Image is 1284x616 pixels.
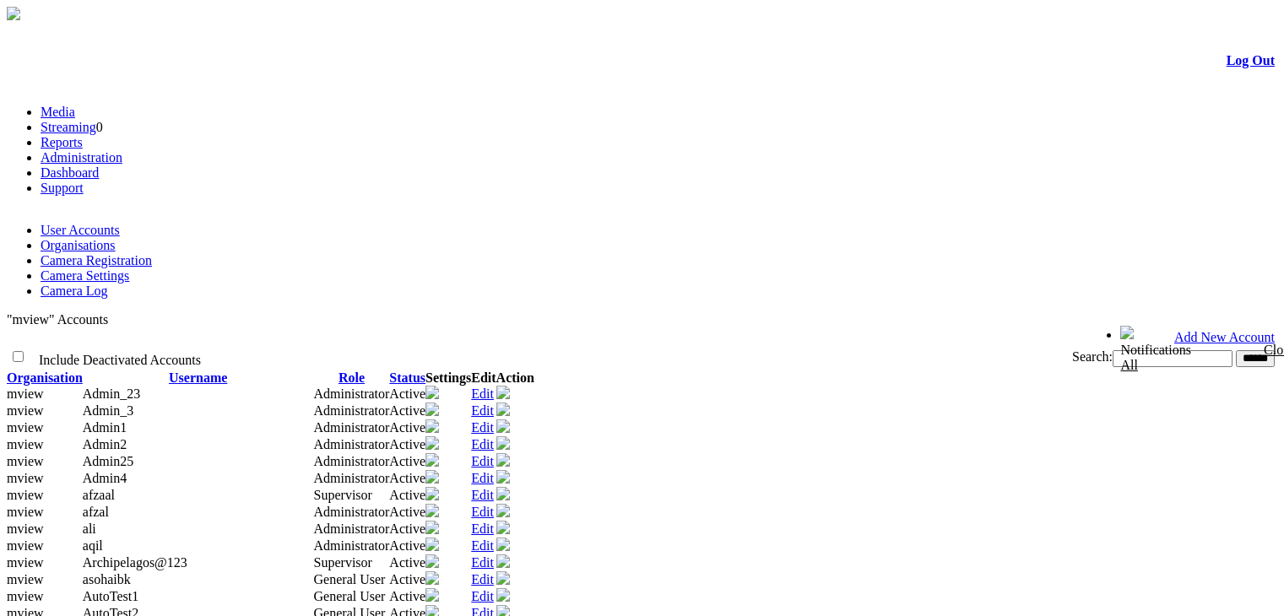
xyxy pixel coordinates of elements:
[96,120,103,134] span: 0
[496,438,510,452] a: Deactivate
[83,538,103,553] span: aqil
[496,455,510,469] a: Deactivate
[389,370,425,385] a: Status
[314,470,390,487] td: Administrator
[471,403,494,418] a: Edit
[83,403,133,418] span: Admin_3
[41,150,122,165] a: Administration
[83,386,140,401] span: Admin_23
[83,521,96,536] span: ali
[389,403,425,419] td: Active
[954,327,1087,339] span: Welcome, Thariq (Supervisor)
[389,419,425,436] td: Active
[7,589,44,603] span: mview
[83,555,187,570] span: Archipelagos@123
[7,437,44,451] span: mview
[425,554,439,568] img: camera24.png
[7,521,44,536] span: mview
[1227,53,1275,68] a: Log Out
[496,489,510,503] a: Deactivate
[626,349,1275,367] div: Search:
[425,419,439,433] img: camera24.png
[7,471,44,485] span: mview
[425,403,439,416] img: camera24.png
[425,487,439,500] img: camera24.png
[496,571,510,585] img: user-active-green-icon.svg
[7,488,44,502] span: mview
[471,471,494,485] a: Edit
[496,472,510,486] a: Deactivate
[7,572,44,586] span: mview
[496,538,510,551] img: user-active-green-icon.svg
[39,353,201,367] span: Include Deactivated Accounts
[41,268,129,283] a: Camera Settings
[7,386,44,401] span: mview
[7,538,44,553] span: mview
[425,504,439,517] img: camera24.png
[314,588,390,605] td: General User
[314,554,390,571] td: Supervisor
[471,555,494,570] a: Edit
[496,573,510,587] a: Deactivate
[389,588,425,605] td: Active
[496,421,510,435] a: Deactivate
[7,7,20,20] img: arrow-3.png
[389,470,425,487] td: Active
[41,253,152,267] a: Camera Registration
[389,386,425,403] td: Active
[471,505,494,519] a: Edit
[496,404,510,419] a: Deactivate
[471,572,494,586] a: Edit
[471,521,494,536] a: Edit
[496,504,510,517] img: user-active-green-icon.svg
[425,436,439,450] img: camera24.png
[425,386,439,399] img: camera24.png
[425,470,439,484] img: camera24.png
[496,419,510,433] img: user-active-green-icon.svg
[496,588,510,602] img: user-active-green-icon.svg
[389,453,425,470] td: Active
[41,120,96,134] a: Streaming
[7,454,44,468] span: mview
[496,487,510,500] img: user-active-green-icon.svg
[389,487,425,504] td: Active
[389,554,425,571] td: Active
[496,470,510,484] img: user-active-green-icon.svg
[471,386,494,401] a: Edit
[496,370,534,386] th: Action
[83,420,127,435] span: Admin1
[7,420,44,435] span: mview
[389,571,425,588] td: Active
[471,589,494,603] a: Edit
[7,505,44,519] span: mview
[83,488,115,502] span: afzaal
[471,538,494,553] a: Edit
[496,386,510,399] img: user-active-green-icon.svg
[7,555,44,570] span: mview
[471,437,494,451] a: Edit
[314,538,390,554] td: Administrator
[83,454,133,468] span: Admin25
[314,504,390,521] td: Administrator
[83,505,109,519] span: afzal
[471,370,496,386] th: Edit
[496,554,510,568] img: user-active-green-icon.svg
[41,181,84,195] a: Support
[83,437,127,451] span: Admin2
[314,386,390,403] td: Administrator
[7,370,83,385] a: Organisation
[496,403,510,416] img: user-active-green-icon.svg
[425,370,471,386] th: Settings
[41,238,116,252] a: Organisations
[496,436,510,450] img: user-active-green-icon.svg
[41,165,99,180] a: Dashboard
[496,453,510,467] img: user-active-green-icon.svg
[1120,326,1134,339] img: bell24.png
[471,488,494,502] a: Edit
[496,590,510,604] a: Deactivate
[7,403,44,418] span: mview
[425,538,439,551] img: camera24.png
[425,588,439,602] img: camera24.png
[425,571,439,585] img: camera24.png
[83,471,127,485] span: Admin4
